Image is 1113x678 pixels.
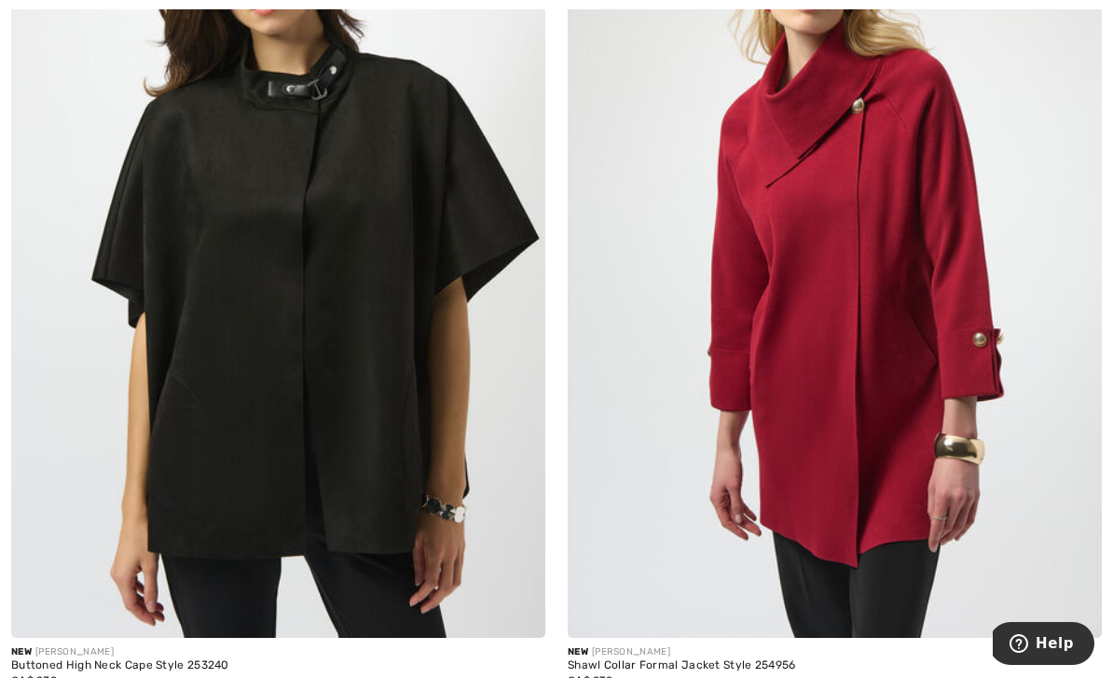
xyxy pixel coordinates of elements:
[993,622,1094,669] iframe: Opens a widget where you can find more information
[11,645,545,659] div: [PERSON_NAME]
[11,659,545,672] div: Buttoned High Neck Cape Style 253240
[568,645,1102,659] div: [PERSON_NAME]
[568,646,588,657] span: New
[11,646,32,657] span: New
[568,659,1102,672] div: Shawl Collar Formal Jacket Style 254956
